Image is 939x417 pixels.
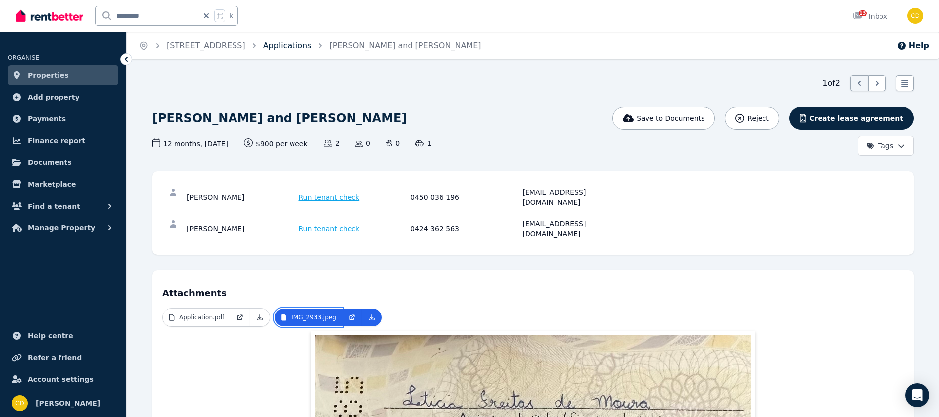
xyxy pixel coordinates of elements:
[866,141,893,151] span: Tags
[292,313,336,321] p: IMG_2933.jpeg
[229,12,233,20] span: k
[809,113,903,123] span: Create lease agreement
[789,107,914,130] button: Create lease agreement
[28,69,69,81] span: Properties
[28,200,80,212] span: Find a tenant
[8,65,118,85] a: Properties
[8,87,118,107] a: Add property
[324,138,340,148] span: 2
[187,219,296,239] div: [PERSON_NAME]
[905,383,929,407] div: Open Intercom Messenger
[858,136,914,156] button: Tags
[637,113,704,123] span: Save to Documents
[230,309,250,326] a: Open in new Tab
[8,218,118,238] button: Manage Property
[897,40,929,52] button: Help
[250,309,270,326] a: Download Attachment
[28,330,73,342] span: Help centre
[342,309,362,326] a: Open in new Tab
[28,156,72,168] span: Documents
[8,54,39,61] span: ORGANISE
[415,138,431,148] span: 1
[386,138,400,148] span: 0
[747,113,768,123] span: Reject
[822,77,840,89] span: 1 of 2
[8,131,118,151] a: Finance report
[907,8,923,24] img: Chris Dimitropoulos
[411,219,520,239] div: 0424 362 563
[36,397,100,409] span: [PERSON_NAME]
[612,107,715,130] button: Save to Documents
[244,138,308,149] span: $900 per week
[8,174,118,194] a: Marketplace
[362,309,382,326] a: Download Attachment
[8,109,118,129] a: Payments
[263,41,312,50] a: Applications
[8,326,118,346] a: Help centre
[299,192,360,202] span: Run tenant check
[28,91,80,103] span: Add property
[275,309,342,326] a: IMG_2933.jpeg
[28,352,82,364] span: Refer a friend
[299,224,360,234] span: Run tenant check
[16,8,83,23] img: RentBetter
[152,110,407,126] h1: [PERSON_NAME] and [PERSON_NAME]
[28,373,94,385] span: Account settings
[28,222,95,234] span: Manage Property
[163,309,230,326] a: Application.pdf
[859,10,867,16] span: 13
[8,153,118,172] a: Documents
[28,178,76,190] span: Marketplace
[355,138,370,148] span: 0
[28,135,85,147] span: Finance report
[8,196,118,216] button: Find a tenant
[127,32,493,59] nav: Breadcrumb
[187,187,296,207] div: [PERSON_NAME]
[523,187,632,207] div: [EMAIL_ADDRESS][DOMAIN_NAME]
[12,395,28,411] img: Chris Dimitropoulos
[179,313,224,321] p: Application.pdf
[8,348,118,367] a: Refer a friend
[28,113,66,125] span: Payments
[167,41,245,50] a: [STREET_ADDRESS]
[523,219,632,239] div: [EMAIL_ADDRESS][DOMAIN_NAME]
[853,11,887,21] div: Inbox
[152,138,228,149] span: 12 months , [DATE]
[725,107,779,130] button: Reject
[329,41,481,50] a: [PERSON_NAME] and [PERSON_NAME]
[162,280,904,300] h4: Attachments
[8,369,118,389] a: Account settings
[411,187,520,207] div: 0450 036 196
